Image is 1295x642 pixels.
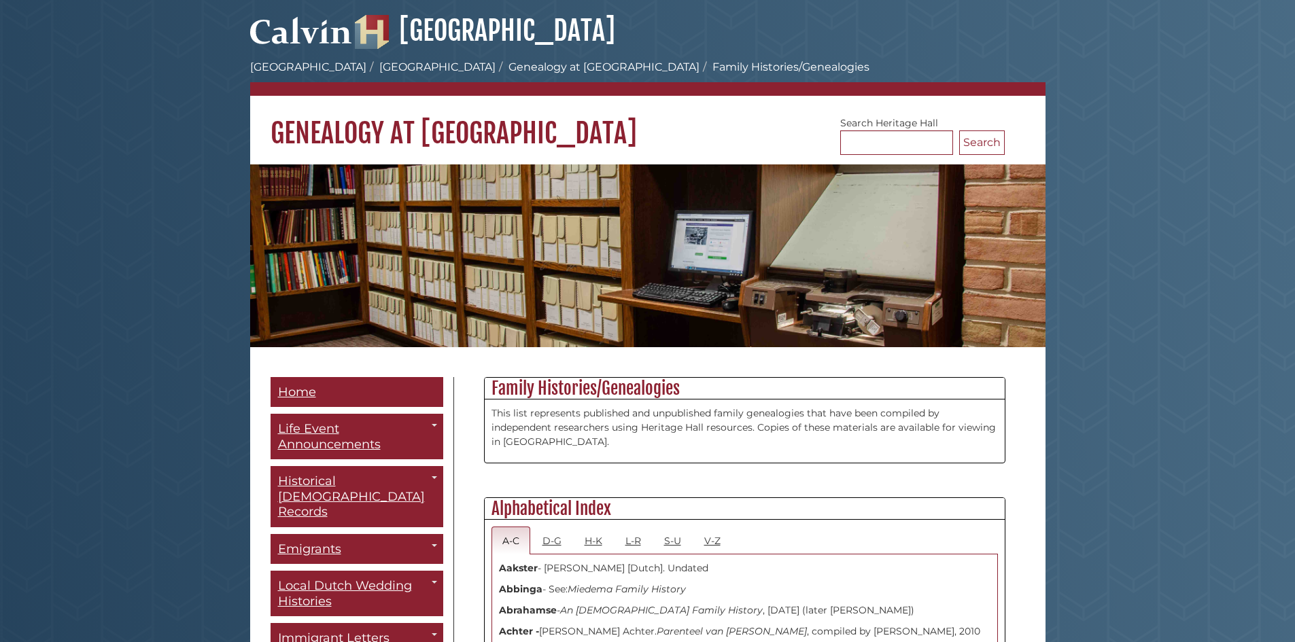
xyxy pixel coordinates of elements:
[485,378,1005,399] h2: Family Histories/Genealogies
[508,60,700,73] a: Genealogy at [GEOGRAPHIC_DATA]
[250,11,352,49] img: Calvin
[532,527,572,554] a: D-G
[499,582,990,596] p: - See:
[250,96,1046,150] h1: Genealogy at [GEOGRAPHIC_DATA]
[271,534,443,565] a: Emigrants
[278,578,412,609] span: Local Dutch Wedding Histories
[379,60,496,73] a: [GEOGRAPHIC_DATA]
[615,527,652,554] a: L-R
[653,527,692,554] a: S-U
[278,385,316,399] span: Home
[491,406,998,449] p: This list represents published and unpublished family genealogies that have been compiled by inde...
[560,604,763,616] i: An [DEMOGRAPHIC_DATA] Family History
[355,14,615,48] a: [GEOGRAPHIC_DATA]
[271,377,443,408] a: Home
[499,624,990,639] p: [PERSON_NAME] Achter. , compiled by [PERSON_NAME], 2010
[250,60,366,73] a: [GEOGRAPHIC_DATA]
[499,561,990,575] p: - [PERSON_NAME] [Dutch]. Undated
[278,474,425,519] span: Historical [DEMOGRAPHIC_DATA] Records
[271,571,443,616] a: Local Dutch Wedding Histories
[271,414,443,459] a: Life Event Announcements
[499,625,539,637] strong: Achter -
[959,130,1005,155] button: Search
[568,583,686,595] i: Miedema Family History
[574,527,613,554] a: H-K
[250,31,352,43] a: Calvin University
[700,59,869,75] li: Family Histories/Genealogies
[278,541,341,556] span: Emigrants
[499,603,990,618] p: - , [DATE] (later [PERSON_NAME])
[271,466,443,527] a: Historical [DEMOGRAPHIC_DATA] Records
[250,59,1046,96] nav: breadcrumb
[499,604,557,616] strong: Abrahamse
[657,625,807,637] i: Parenteel van [PERSON_NAME]
[278,421,381,452] span: Life Event Announcements
[491,527,530,554] a: A-C
[499,562,538,574] strong: Aakster
[499,583,542,595] strong: Abbinga
[485,498,1005,520] h2: Alphabetical Index
[693,527,731,554] a: V-Z
[355,15,389,49] img: Hekman Library Logo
